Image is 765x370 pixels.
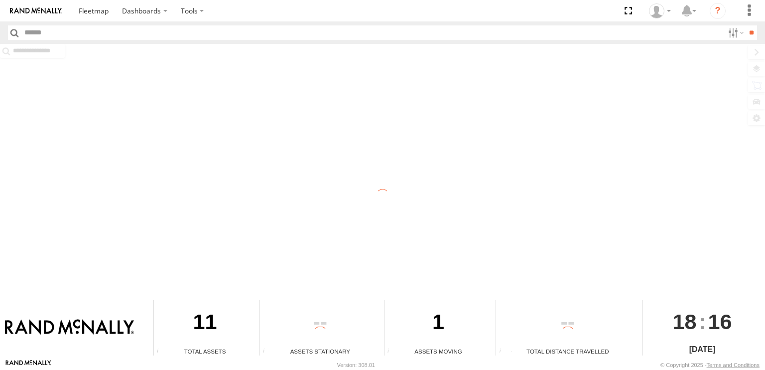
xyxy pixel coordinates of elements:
div: Total number of assets current in transit. [384,348,399,356]
label: Search Filter Options [724,25,746,40]
div: Total number of assets current stationary. [260,348,275,356]
span: 16 [708,300,732,343]
div: [DATE] [643,344,761,356]
i: ? [710,3,726,19]
a: Terms and Conditions [707,362,760,368]
div: Assets Stationary [260,347,380,356]
img: rand-logo.svg [10,7,62,14]
div: Assets Moving [384,347,493,356]
div: 11 [154,300,256,347]
div: Total distance travelled by all assets within specified date range and applied filters [496,348,511,356]
div: Valeo Dash [645,3,674,18]
div: Version: 308.01 [337,362,375,368]
img: Rand McNally [5,319,134,336]
div: : [643,300,761,343]
a: Visit our Website [5,360,51,370]
div: Total Distance Travelled [496,347,639,356]
div: © Copyright 2025 - [660,362,760,368]
div: 1 [384,300,493,347]
span: 18 [673,300,697,343]
div: Total Assets [154,347,256,356]
div: Total number of Enabled Assets [154,348,169,356]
